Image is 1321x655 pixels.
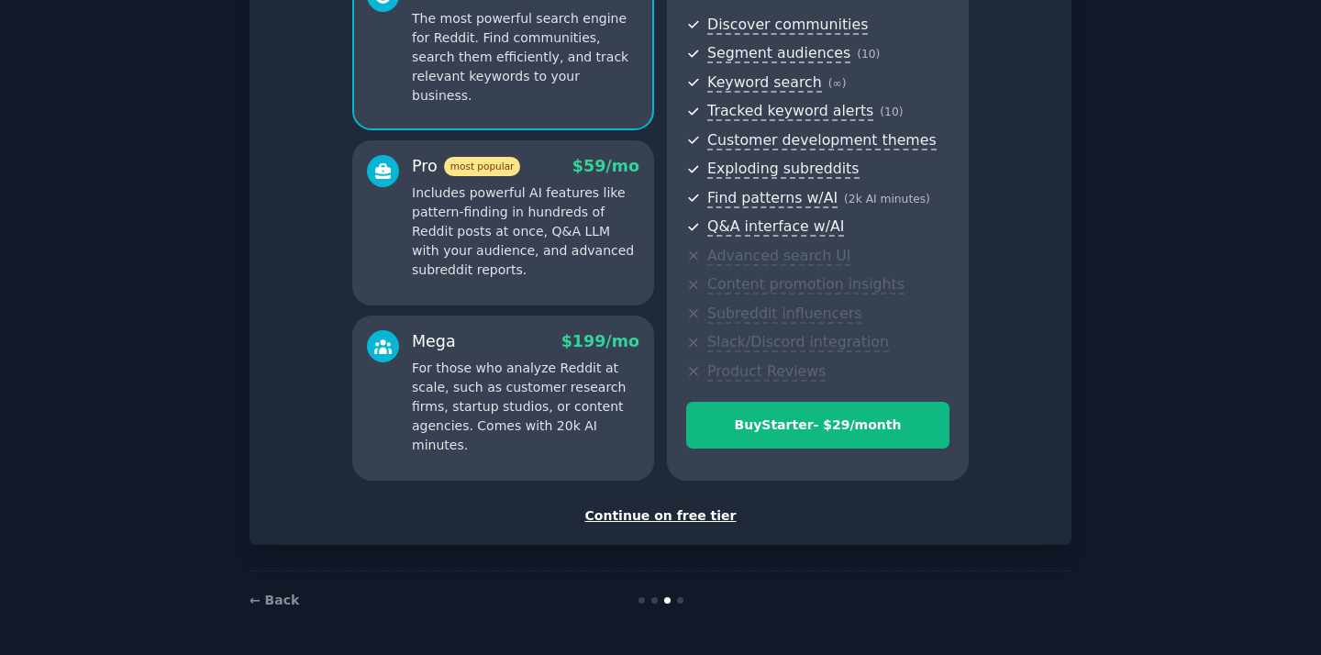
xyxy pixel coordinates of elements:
[686,402,949,449] button: BuyStarter- $29/month
[269,506,1052,526] div: Continue on free tier
[880,105,903,118] span: ( 10 )
[707,102,873,121] span: Tracked keyword alerts
[412,183,639,280] p: Includes powerful AI features like pattern-finding in hundreds of Reddit posts at once, Q&A LLM w...
[857,48,880,61] span: ( 10 )
[412,330,456,353] div: Mega
[844,193,930,205] span: ( 2k AI minutes )
[561,332,639,350] span: $ 199 /mo
[687,416,949,435] div: Buy Starter - $ 29 /month
[250,593,299,607] a: ← Back
[572,157,639,175] span: $ 59 /mo
[707,333,889,352] span: Slack/Discord integration
[707,16,868,35] span: Discover communities
[707,73,822,93] span: Keyword search
[412,155,520,178] div: Pro
[412,9,639,105] p: The most powerful search engine for Reddit. Find communities, search them efficiently, and track ...
[707,44,850,63] span: Segment audiences
[707,160,859,179] span: Exploding subreddits
[707,305,861,324] span: Subreddit influencers
[707,189,838,208] span: Find patterns w/AI
[707,131,937,150] span: Customer development themes
[707,275,905,294] span: Content promotion insights
[707,217,844,237] span: Q&A interface w/AI
[444,157,521,176] span: most popular
[707,247,850,266] span: Advanced search UI
[412,359,639,455] p: For those who analyze Reddit at scale, such as customer research firms, startup studios, or conte...
[828,77,847,90] span: ( ∞ )
[707,362,826,382] span: Product Reviews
